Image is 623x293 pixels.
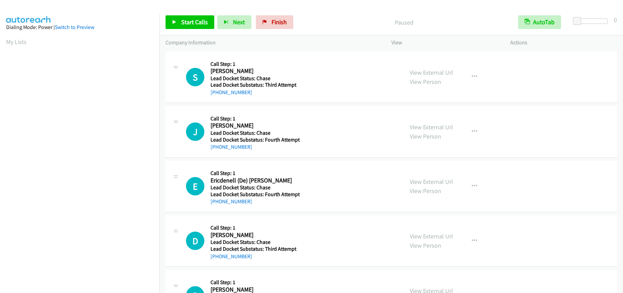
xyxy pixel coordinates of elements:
div: Delay between calls (in seconds) [576,18,608,24]
a: My Lists [6,38,27,46]
button: AutoTab [518,15,561,29]
h2: Ericdenell (De) [PERSON_NAME] [211,177,298,185]
h5: Lead Docket Substatus: Third Attempt [211,246,298,252]
a: View External Url [410,232,453,240]
div: 0 [614,15,617,25]
h1: J [186,122,204,141]
h5: Lead Docket Status: Chase [211,239,298,246]
h2: [PERSON_NAME] [211,67,298,75]
h5: Lead Docket Status: Chase [211,184,300,191]
span: Start Calls [181,18,208,26]
a: View External Url [410,123,453,131]
h5: Call Step: 1 [211,115,300,122]
h5: Call Step: 1 [211,224,298,231]
h5: Lead Docket Substatus: Third Attempt [211,82,298,88]
h5: Call Step: 1 [211,170,300,177]
h5: Call Step: 1 [211,61,298,68]
p: View [391,39,498,47]
a: Start Calls [166,15,214,29]
a: View Person [410,132,441,140]
a: [PHONE_NUMBER] [211,198,252,205]
h2: [PERSON_NAME] [211,122,298,130]
a: View Person [410,241,441,249]
div: The call is yet to be attempted [186,232,204,250]
a: Switch to Preview [55,24,94,30]
a: View Person [410,187,441,195]
a: Finish [256,15,293,29]
a: [PHONE_NUMBER] [211,144,252,150]
h2: [PERSON_NAME] [211,231,298,239]
h5: Call Step: 1 [211,279,300,286]
h1: D [186,232,204,250]
a: View External Url [410,178,453,186]
span: Finish [271,18,287,26]
a: [PHONE_NUMBER] [211,89,252,96]
div: The call is yet to be attempted [186,122,204,141]
h5: Lead Docket Status: Chase [211,75,298,82]
span: Next [233,18,245,26]
button: Next [217,15,251,29]
a: View Person [410,78,441,86]
h5: Lead Docket Status: Chase [211,130,300,136]
a: View External Url [410,69,453,76]
p: Paused [302,18,506,27]
h5: Lead Docket Substatus: Fourth Attempt [211,191,300,198]
div: The call is yet to be attempted [186,68,204,86]
a: [PHONE_NUMBER] [211,253,252,260]
p: Company Information [166,39,379,47]
div: Dialing Mode: Power | [6,23,153,31]
h1: S [186,68,204,86]
h5: Lead Docket Substatus: Fourth Attempt [211,136,300,143]
h1: E [186,177,204,195]
p: Actions [510,39,617,47]
div: The call is yet to be attempted [186,177,204,195]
